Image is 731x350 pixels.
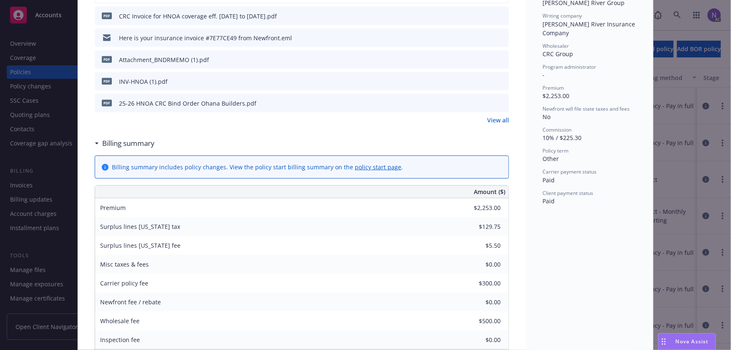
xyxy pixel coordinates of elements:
[119,77,168,86] div: INV-HNOA (1).pdf
[498,34,506,42] button: preview file
[355,163,401,171] a: policy start page
[119,55,209,64] div: Attachment_BNDRMEMO (1).pdf
[498,99,506,108] button: preview file
[498,77,506,86] button: preview file
[102,13,112,19] span: pdf
[659,334,669,350] div: Drag to move
[100,204,126,212] span: Premium
[112,163,403,171] div: Billing summary includes policy changes. View the policy start billing summary on the .
[542,126,571,133] span: Commission
[542,168,597,175] span: Carrier payment status
[542,176,555,184] span: Paid
[485,77,491,86] button: download file
[498,12,506,21] button: preview file
[542,50,573,58] span: CRC Group
[102,78,112,84] span: pdf
[542,189,593,197] span: Client payment status
[542,147,568,154] span: Policy term
[542,134,581,142] span: 10% / $225.30
[485,99,491,108] button: download file
[487,116,509,124] a: View all
[119,34,292,42] div: Here is your insurance invoice #7E77CE49 from Newfront.eml
[100,298,161,306] span: Newfront fee / rebate
[119,12,277,21] div: CRC Invoice for HNOA coverage eff. [DATE] to [DATE].pdf
[542,105,630,112] span: Newfront will file state taxes and fees
[451,334,506,346] input: 0.00
[542,71,545,79] span: -
[485,34,491,42] button: download file
[451,202,506,214] input: 0.00
[542,42,569,49] span: Wholesaler
[485,55,491,64] button: download file
[542,12,582,19] span: Writing company
[451,277,506,290] input: 0.00
[102,56,112,62] span: pdf
[485,12,491,21] button: download file
[102,138,155,149] h3: Billing summary
[542,84,564,91] span: Premium
[100,241,181,249] span: Surplus lines [US_STATE] fee
[95,138,155,149] div: Billing summary
[100,223,180,231] span: Surplus lines [US_STATE] tax
[100,260,149,268] span: Misc taxes & fees
[100,279,148,287] span: Carrier policy fee
[119,99,256,108] div: 25-26 HNOA CRC Bind Order Ohana Builders.pdf
[542,155,559,163] span: Other
[451,220,506,233] input: 0.00
[542,197,555,205] span: Paid
[102,100,112,106] span: pdf
[451,315,506,327] input: 0.00
[451,296,506,309] input: 0.00
[100,317,139,325] span: Wholesale fee
[451,239,506,252] input: 0.00
[542,20,637,37] span: [PERSON_NAME] River Insurance Company
[542,92,569,100] span: $2,253.00
[100,336,140,344] span: Inspection fee
[498,55,506,64] button: preview file
[658,333,716,350] button: Nova Assist
[451,258,506,271] input: 0.00
[676,338,709,345] span: Nova Assist
[474,187,505,196] span: Amount ($)
[542,63,596,70] span: Program administrator
[542,113,550,121] span: No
